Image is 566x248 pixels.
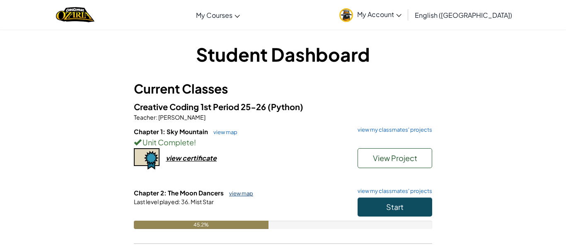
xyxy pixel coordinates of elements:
[415,11,512,19] span: English ([GEOGRAPHIC_DATA])
[196,11,232,19] span: My Courses
[339,8,353,22] img: avatar
[190,198,214,205] span: Mist Star
[353,127,432,132] a: view my classmates' projects
[134,148,160,170] img: certificate-icon.png
[134,128,209,135] span: Chapter 1: Sky Mountain
[56,6,94,23] a: Ozaria by CodeCombat logo
[353,188,432,194] a: view my classmates' projects
[134,41,432,67] h1: Student Dashboard
[358,148,432,168] button: View Project
[225,190,253,197] a: view map
[134,189,225,197] span: Chapter 2: The Moon Dancers
[141,137,194,147] span: Unit Complete
[373,153,417,163] span: View Project
[411,4,516,26] a: English ([GEOGRAPHIC_DATA])
[194,137,196,147] span: !
[156,113,157,121] span: :
[179,198,180,205] span: :
[134,113,156,121] span: Teacher
[166,154,217,162] div: view certificate
[134,198,179,205] span: Last level played
[192,4,244,26] a: My Courses
[134,154,217,162] a: view certificate
[357,10,402,19] span: My Account
[335,2,406,28] a: My Account
[268,101,303,112] span: (Python)
[56,6,94,23] img: Home
[180,198,190,205] span: 36.
[134,79,432,98] h3: Current Classes
[134,101,268,112] span: Creative Coding 1st Period 25-26
[209,129,237,135] a: view map
[134,221,268,229] div: 45.2%
[157,113,206,121] span: [PERSON_NAME]
[358,197,432,217] button: Start
[386,202,404,212] span: Start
